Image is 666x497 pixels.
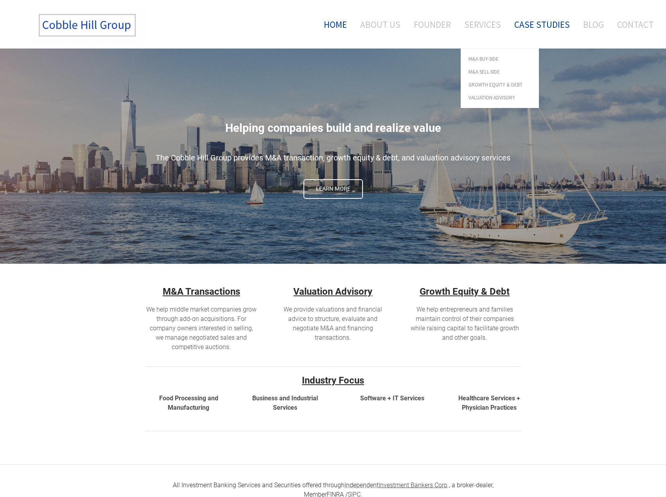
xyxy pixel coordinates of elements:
[420,286,510,297] strong: Growth Equity & Debt
[345,481,449,489] a: IndependentInvestment Bankers Corp.
[360,394,424,402] strong: Software + IT Services
[469,69,531,74] span: M&A Sell-Side
[354,8,406,41] a: About Us
[379,481,447,489] u: Investment Bankers Corp
[411,306,519,341] span: We help entrepreneurs and families maintain control of their companies while raising capital to f...
[163,286,240,297] u: M&A Transactions
[461,52,539,65] a: M&A Buy-Side
[225,121,441,135] span: Helping companies build and realize value
[30,8,147,43] img: The Cobble Hill Group LLC
[345,481,379,489] font: Independent
[508,8,576,41] a: Case Studies
[293,286,372,297] a: Valuation Advisory
[302,375,364,386] strong: Industry Focus
[408,8,457,41] a: Founder
[461,91,539,104] a: Valuation Advisory
[312,8,353,41] a: Home
[304,180,362,198] span: Learn More
[469,56,531,61] span: M&A Buy-Side
[461,78,539,91] a: Growth Equity & Debt
[469,95,531,100] span: Valuation Advisory
[611,8,653,41] a: Contact
[577,8,610,41] a: Blog
[303,179,363,199] a: Learn More
[252,394,318,411] font: Business and Industrial Services
[469,82,531,87] span: Growth Equity & Debt
[284,306,382,341] span: We provide valuations and financial advice to structure, evaluate and negotiate M&A and financing...
[461,65,539,78] a: M&A Sell-Side
[159,394,218,411] strong: Food Processing and Manufacturing
[173,481,345,489] font: All Investment Banking Services and Securities offered through
[458,394,520,411] strong: Healthcare Services + Physician Practices
[156,153,510,162] span: The Cobble Hill Group provides M&A transaction, growth equity & debt, and valuation advisory serv...
[458,8,507,41] a: Services
[379,481,449,489] font: .
[146,306,257,351] span: We help middle market companies grow through add-on acquisitions. For company owners interested i...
